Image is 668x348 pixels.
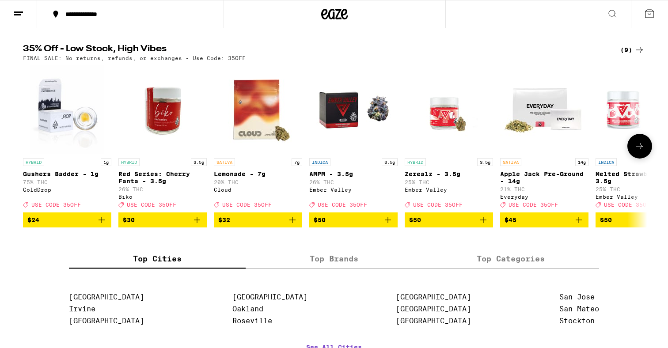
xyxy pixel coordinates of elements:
a: [GEOGRAPHIC_DATA] [396,293,471,301]
a: Open page for Lemonade - 7g from Cloud [214,65,302,212]
p: 7g [292,158,302,166]
div: tabs [69,250,599,269]
span: USE CODE 35OFF [222,202,272,208]
button: Add to bag [23,212,111,227]
label: Top Categories [422,250,599,269]
p: Apple Jack Pre-Ground - 14g [500,170,588,185]
a: [GEOGRAPHIC_DATA] [69,293,144,301]
h2: 35% Off - Low Stock, High Vibes [23,45,602,55]
img: Ember Valley - Zerealz - 3.5g [405,65,493,154]
p: 14g [575,158,588,166]
p: 3.5g [191,158,207,166]
a: [GEOGRAPHIC_DATA] [396,305,471,313]
p: AMPM - 3.5g [309,170,398,178]
p: HYBRID [118,158,140,166]
div: Ember Valley [405,187,493,193]
div: Biko [118,194,207,200]
p: INDICA [596,158,617,166]
button: Add to bag [500,212,588,227]
img: Cloud - Lemonade - 7g [214,65,302,154]
button: Add to bag [309,212,398,227]
a: Oakland [232,305,263,313]
img: GoldDrop - Gushers Badder - 1g [30,65,103,154]
a: San Jose [559,293,595,301]
span: USE CODE 35OFF [604,202,653,208]
p: Gushers Badder - 1g [23,170,111,178]
a: Open page for AMPM - 3.5g from Ember Valley [309,65,398,212]
a: Open page for Red Series: Cherry Fanta - 3.5g from Biko [118,65,207,212]
div: Ember Valley [309,187,398,193]
button: Add to bag [214,212,302,227]
p: 3.5g [382,158,398,166]
span: $32 [218,216,230,223]
a: (9) [620,45,645,55]
a: Open page for Gushers Badder - 1g from GoldDrop [23,65,111,212]
p: Zerealz - 3.5g [405,170,493,178]
div: GoldDrop [23,187,111,193]
img: Everyday - Apple Jack Pre-Ground - 14g [500,65,588,154]
p: 3.5g [477,158,493,166]
button: Add to bag [405,212,493,227]
span: $50 [314,216,326,223]
p: Lemonade - 7g [214,170,302,178]
span: $45 [505,216,516,223]
div: Cloud [214,187,302,193]
span: USE CODE 35OFF [318,202,367,208]
span: $50 [600,216,612,223]
p: 20% THC [214,179,302,185]
a: Irvine [69,305,95,313]
span: $24 [27,216,39,223]
p: INDICA [309,158,330,166]
a: Open page for Zerealz - 3.5g from Ember Valley [405,65,493,212]
a: Stockton [559,317,595,325]
a: [GEOGRAPHIC_DATA] [396,317,471,325]
p: 21% THC [500,186,588,192]
label: Top Cities [69,250,246,269]
p: 26% THC [118,186,207,192]
p: Red Series: Cherry Fanta - 3.5g [118,170,207,185]
img: Ember Valley - AMPM - 3.5g [309,65,398,154]
span: $30 [123,216,135,223]
div: Everyday [500,194,588,200]
p: 1g [101,158,111,166]
p: HYBRID [405,158,426,166]
a: [GEOGRAPHIC_DATA] [69,317,144,325]
p: 26% THC [309,179,398,185]
img: Biko - Red Series: Cherry Fanta - 3.5g [118,65,207,154]
a: Roseville [232,317,272,325]
p: SATIVA [214,158,235,166]
p: 25% THC [405,179,493,185]
p: 75% THC [23,179,111,185]
p: HYBRID [23,158,44,166]
p: SATIVA [500,158,521,166]
label: Top Brands [246,250,422,269]
span: USE CODE 35OFF [31,202,81,208]
button: Add to bag [118,212,207,227]
p: FINAL SALE: No returns, refunds, or exchanges - Use Code: 35OFF [23,55,246,61]
span: Hi. Need any help? [5,6,64,13]
span: $50 [409,216,421,223]
a: Open page for Apple Jack Pre-Ground - 14g from Everyday [500,65,588,212]
span: USE CODE 35OFF [413,202,463,208]
a: [GEOGRAPHIC_DATA] [232,293,307,301]
span: USE CODE 35OFF [509,202,558,208]
a: San Mateo [559,305,599,313]
span: USE CODE 35OFF [127,202,176,208]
